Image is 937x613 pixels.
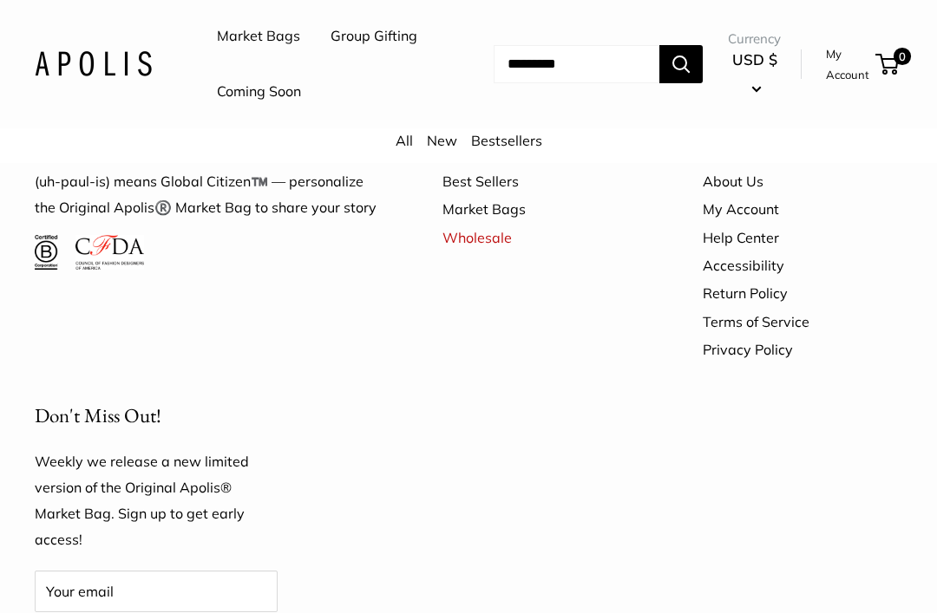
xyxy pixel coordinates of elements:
a: Market Bags [217,23,300,49]
p: Weekly we release a new limited version of the Original Apolis® Market Bag. Sign up to get early ... [35,449,278,553]
a: Privacy Policy [703,336,902,363]
a: Terms of Service [703,308,902,336]
span: 0 [894,48,911,65]
a: Best Sellers [442,167,642,195]
a: All [396,132,413,149]
img: Certified B Corporation [35,235,58,270]
a: My Account [826,43,869,86]
a: 0 [877,54,899,75]
button: Search [659,45,703,83]
span: Currency [728,27,781,51]
img: Council of Fashion Designers of America Member [75,235,144,270]
a: Help Center [703,224,902,251]
a: Market Bags [442,195,642,223]
a: Wholesale [442,224,642,251]
button: USD $ [728,46,781,101]
img: Apolis [35,51,152,76]
a: Return Policy [703,279,902,307]
a: About Us [703,167,902,195]
p: (uh-paul-is) means Global Citizen™️ — personalize the Original Apolis®️ Market Bag to share your ... [35,169,382,221]
a: Bestsellers [471,132,542,149]
a: Group Gifting [331,23,417,49]
a: Coming Soon [217,79,301,105]
p: Don't Miss Out! [35,399,278,433]
span: USD $ [732,50,777,68]
a: New [427,132,457,149]
a: My Account [703,195,902,223]
input: Search... [494,45,659,83]
a: Accessibility [703,251,902,279]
